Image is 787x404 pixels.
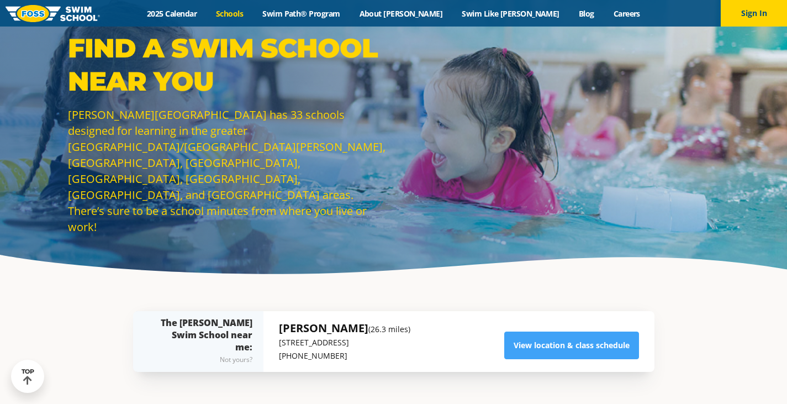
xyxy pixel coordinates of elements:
div: TOP [22,368,34,385]
a: 2025 Calendar [138,8,207,19]
a: Blog [569,8,604,19]
a: View location & class schedule [504,332,639,359]
img: FOSS Swim School Logo [6,5,100,22]
a: Swim Like [PERSON_NAME] [452,8,569,19]
div: Not yours? [155,353,252,366]
a: About [PERSON_NAME] [350,8,452,19]
p: Find a Swim School Near You [68,32,388,98]
a: Careers [604,8,649,19]
div: The [PERSON_NAME] Swim School near me: [155,317,252,366]
p: [STREET_ADDRESS] [279,336,410,349]
p: [PHONE_NUMBER] [279,349,410,363]
small: (26.3 miles) [368,324,410,334]
a: Schools [207,8,253,19]
p: [PERSON_NAME][GEOGRAPHIC_DATA] has 33 schools designed for learning in the greater [GEOGRAPHIC_DA... [68,107,388,235]
h5: [PERSON_NAME] [279,321,410,336]
a: Swim Path® Program [253,8,350,19]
